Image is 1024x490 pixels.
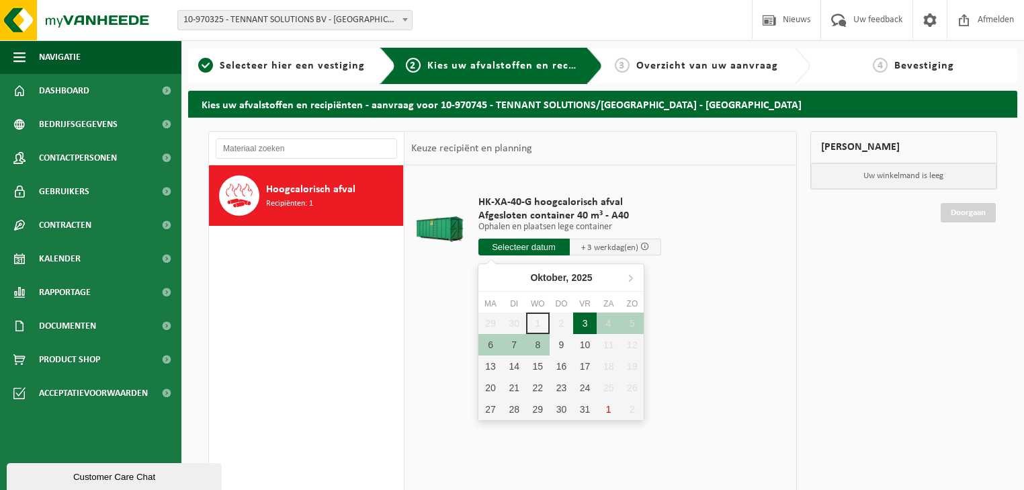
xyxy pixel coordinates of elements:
[195,58,369,74] a: 1Selecteer hier een vestiging
[478,377,502,399] div: 20
[503,297,526,311] div: di
[266,181,355,198] span: Hoogcalorisch afval
[526,377,550,399] div: 22
[573,377,597,399] div: 24
[39,309,96,343] span: Documenten
[404,132,539,165] div: Keuze recipiënt en planning
[177,10,413,30] span: 10-970325 - TENNANT SOLUTIONS BV - MECHELEN
[526,356,550,377] div: 15
[550,399,573,420] div: 30
[550,377,573,399] div: 23
[503,334,526,356] div: 7
[526,334,550,356] div: 8
[478,297,502,311] div: ma
[503,377,526,399] div: 21
[178,11,412,30] span: 10-970325 - TENNANT SOLUTIONS BV - MECHELEN
[427,60,612,71] span: Kies uw afvalstoffen en recipiënten
[503,356,526,377] div: 14
[810,131,998,163] div: [PERSON_NAME]
[573,313,597,334] div: 3
[573,297,597,311] div: vr
[636,60,778,71] span: Overzicht van uw aanvraag
[526,297,550,311] div: wo
[573,334,597,356] div: 10
[406,58,421,73] span: 2
[811,163,997,189] p: Uw winkelmand is leeg
[39,376,148,410] span: Acceptatievoorwaarden
[39,343,100,376] span: Product Shop
[478,196,661,209] span: HK-XA-40-G hoogcalorisch afval
[478,209,661,222] span: Afgesloten container 40 m³ - A40
[39,276,91,309] span: Rapportage
[550,297,573,311] div: do
[220,60,365,71] span: Selecteer hier een vestiging
[597,297,620,311] div: za
[525,267,597,288] div: Oktober,
[550,356,573,377] div: 16
[188,91,1017,117] h2: Kies uw afvalstoffen en recipiënten - aanvraag voor 10-970745 - TENNANT SOLUTIONS/[GEOGRAPHIC_DAT...
[941,203,996,222] a: Doorgaan
[39,40,81,74] span: Navigatie
[478,334,502,356] div: 6
[39,175,89,208] span: Gebruikers
[894,60,954,71] span: Bevestiging
[478,399,502,420] div: 27
[550,334,573,356] div: 9
[198,58,213,73] span: 1
[873,58,888,73] span: 4
[573,399,597,420] div: 31
[573,356,597,377] div: 17
[571,273,592,282] i: 2025
[478,239,570,255] input: Selecteer datum
[216,138,397,159] input: Materiaal zoeken
[209,165,404,226] button: Hoogcalorisch afval Recipiënten: 1
[39,208,91,242] span: Contracten
[39,74,89,108] span: Dashboard
[39,108,118,141] span: Bedrijfsgegevens
[39,242,81,276] span: Kalender
[478,356,502,377] div: 13
[615,58,630,73] span: 3
[526,399,550,420] div: 29
[7,460,224,490] iframe: chat widget
[266,198,313,210] span: Recipiënten: 1
[620,297,644,311] div: zo
[39,141,117,175] span: Contactpersonen
[478,222,661,232] p: Ophalen en plaatsen lege container
[503,399,526,420] div: 28
[581,243,638,252] span: + 3 werkdag(en)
